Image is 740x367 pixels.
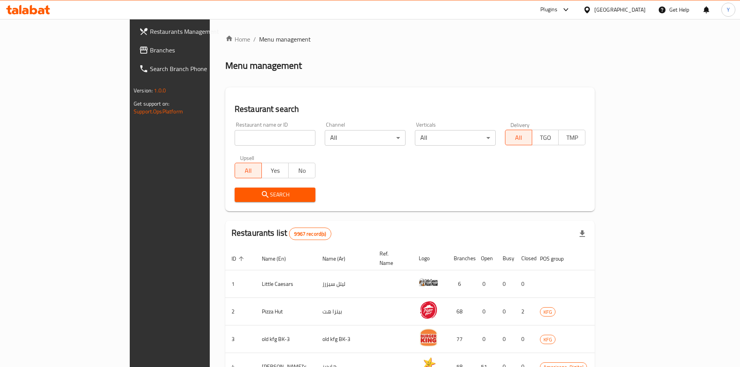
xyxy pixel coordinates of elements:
[532,130,559,145] button: TGO
[515,325,534,353] td: 0
[496,270,515,298] td: 0
[515,247,534,270] th: Closed
[419,328,438,347] img: old kfg BK-3
[727,5,730,14] span: Y
[562,132,582,143] span: TMP
[558,130,585,145] button: TMP
[322,254,355,263] span: Name (Ar)
[508,132,529,143] span: All
[232,227,331,240] h2: Restaurants list
[235,163,262,178] button: All
[510,122,530,127] label: Delivery
[253,35,256,44] li: /
[475,298,496,325] td: 0
[259,35,311,44] span: Menu management
[240,155,254,160] label: Upsell
[573,224,592,243] div: Export file
[447,247,475,270] th: Branches
[540,335,555,344] span: KFG
[316,270,373,298] td: ليتل سيزرز
[225,35,595,44] nav: breadcrumb
[265,165,286,176] span: Yes
[475,325,496,353] td: 0
[289,228,331,240] div: Total records count
[225,59,302,72] h2: Menu management
[150,45,247,55] span: Branches
[241,190,309,200] span: Search
[133,41,253,59] a: Branches
[447,270,475,298] td: 6
[134,99,169,109] span: Get support on:
[415,130,496,146] div: All
[447,325,475,353] td: 77
[419,273,438,292] img: Little Caesars
[256,325,316,353] td: old kfg BK-3
[150,27,247,36] span: Restaurants Management
[316,325,373,353] td: old kfg BK-3
[447,298,475,325] td: 68
[540,254,574,263] span: POS group
[256,270,316,298] td: Little Caesars
[238,165,259,176] span: All
[413,247,447,270] th: Logo
[133,59,253,78] a: Search Branch Phone
[594,5,646,14] div: [GEOGRAPHIC_DATA]
[535,132,556,143] span: TGO
[316,298,373,325] td: بيتزا هت
[288,163,315,178] button: No
[540,5,557,14] div: Plugins
[419,300,438,320] img: Pizza Hut
[235,188,315,202] button: Search
[232,254,246,263] span: ID
[235,103,586,115] h2: Restaurant search
[496,325,515,353] td: 0
[262,254,296,263] span: Name (En)
[496,298,515,325] td: 0
[256,298,316,325] td: Pizza Hut
[235,130,315,146] input: Search for restaurant name or ID..
[540,308,555,317] span: KFG
[505,130,532,145] button: All
[325,130,406,146] div: All
[515,298,534,325] td: 2
[475,247,496,270] th: Open
[515,270,534,298] td: 0
[292,165,312,176] span: No
[261,163,289,178] button: Yes
[133,22,253,41] a: Restaurants Management
[154,85,166,96] span: 1.0.0
[475,270,496,298] td: 0
[289,230,331,238] span: 9967 record(s)
[380,249,403,268] span: Ref. Name
[150,64,247,73] span: Search Branch Phone
[134,106,183,117] a: Support.OpsPlatform
[134,85,153,96] span: Version:
[496,247,515,270] th: Busy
